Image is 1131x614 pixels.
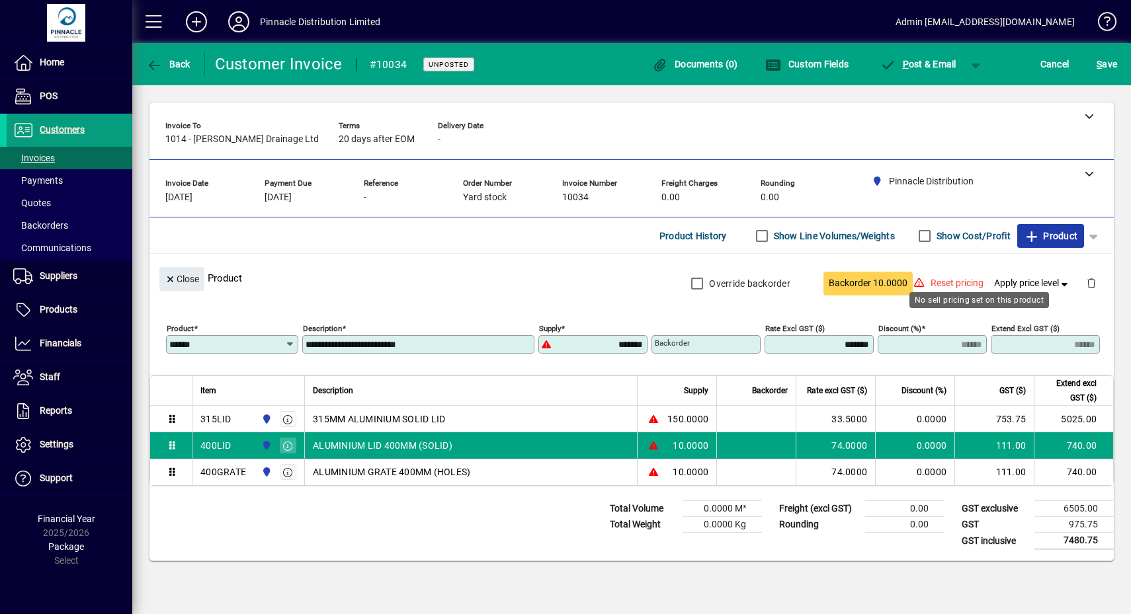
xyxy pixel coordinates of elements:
[1034,533,1114,549] td: 7480.75
[955,533,1034,549] td: GST inclusive
[1034,459,1113,485] td: 740.00
[829,276,907,290] span: Backorder 10.0000
[991,324,1060,333] mat-label: Extend excl GST ($)
[654,224,732,248] button: Product History
[143,52,194,76] button: Back
[954,459,1034,485] td: 111.00
[873,52,963,76] button: Post & Email
[955,501,1034,517] td: GST exclusive
[40,371,60,382] span: Staff
[40,439,73,449] span: Settings
[149,254,1114,302] div: Product
[40,405,72,416] span: Reports
[875,459,954,485] td: 0.0000
[1075,277,1107,289] app-page-header-button: Delete
[40,124,85,135] span: Customers
[673,439,708,452] span: 10.0000
[7,327,132,360] a: Financials
[156,272,208,284] app-page-header-button: Close
[48,541,84,552] span: Package
[765,324,825,333] mat-label: Rate excl GST ($)
[865,517,944,533] td: 0.00
[7,293,132,326] a: Products
[901,383,946,398] span: Discount (%)
[265,192,292,203] span: [DATE]
[7,214,132,237] a: Backorders
[684,383,708,398] span: Supply
[773,517,865,533] td: Rounding
[1075,267,1107,299] button: Delete
[1093,52,1120,76] button: Save
[765,59,849,69] span: Custom Fields
[804,465,867,479] div: 74.0000
[258,465,273,479] span: Pinnacle Distribution
[954,432,1034,459] td: 111.00
[7,462,132,495] a: Support
[925,272,989,295] button: Reset pricing
[909,292,1049,308] div: No sell pricing set on this product
[215,54,343,75] div: Customer Invoice
[1034,432,1113,459] td: 740.00
[13,198,51,208] span: Quotes
[771,229,895,243] label: Show Line Volumes/Weights
[1040,54,1069,75] span: Cancel
[661,192,680,203] span: 0.00
[165,192,192,203] span: [DATE]
[258,438,273,453] span: Pinnacle Distribution
[1037,52,1073,76] button: Cancel
[175,10,218,34] button: Add
[218,10,260,34] button: Profile
[7,147,132,169] a: Invoices
[807,383,867,398] span: Rate excl GST ($)
[539,324,561,333] mat-label: Supply
[1097,59,1102,69] span: S
[258,412,273,426] span: Pinnacle Distribution
[1088,3,1114,46] a: Knowledge Base
[999,383,1026,398] span: GST ($)
[13,153,55,163] span: Invoices
[463,192,507,203] span: Yard stock
[7,361,132,394] a: Staff
[339,134,415,145] span: 20 days after EOM
[989,272,1076,295] button: Apply price level
[683,517,762,533] td: 0.0000 Kg
[603,517,683,533] td: Total Weight
[683,501,762,517] td: 0.0000 M³
[40,304,77,315] span: Products
[200,412,231,426] div: 315LID
[7,428,132,461] a: Settings
[313,439,452,452] span: ALUMINIUM LID 400MM (SOLID)
[659,225,727,247] span: Product History
[167,324,194,333] mat-label: Product
[1042,376,1097,405] span: Extend excl GST ($)
[13,243,91,253] span: Communications
[652,59,738,69] span: Documents (0)
[159,267,204,291] button: Close
[562,192,589,203] span: 10034
[804,439,867,452] div: 74.0000
[40,270,77,281] span: Suppliers
[706,277,790,290] label: Override backorder
[875,432,954,459] td: 0.0000
[200,465,246,479] div: 400GRATE
[38,514,95,524] span: Financial Year
[40,338,81,348] span: Financials
[200,439,231,452] div: 400LID
[804,412,867,426] div: 33.5000
[40,91,58,101] span: POS
[1097,54,1117,75] span: ave
[880,59,956,69] span: ost & Email
[132,52,205,76] app-page-header-button: Back
[370,54,407,75] div: #10034
[438,134,440,145] span: -
[7,395,132,428] a: Reports
[603,501,683,517] td: Total Volume
[40,57,64,67] span: Home
[955,517,1034,533] td: GST
[13,220,68,231] span: Backorders
[655,338,690,348] mat-label: Backorder
[40,473,73,483] span: Support
[200,383,216,398] span: Item
[313,383,353,398] span: Description
[364,192,366,203] span: -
